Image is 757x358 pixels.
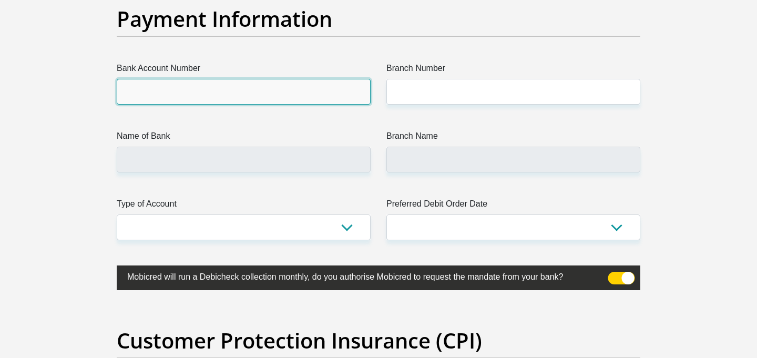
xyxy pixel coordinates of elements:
[386,62,640,79] label: Branch Number
[117,328,640,353] h2: Customer Protection Insurance (CPI)
[117,6,640,32] h2: Payment Information
[386,198,640,214] label: Preferred Debit Order Date
[386,79,640,105] input: Branch Number
[386,130,640,147] label: Branch Name
[117,265,588,286] label: Mobicred will run a Debicheck collection monthly, do you authorise Mobicred to request the mandat...
[117,147,371,172] input: Name of Bank
[117,198,371,214] label: Type of Account
[386,147,640,172] input: Branch Name
[117,130,371,147] label: Name of Bank
[117,79,371,105] input: Bank Account Number
[117,62,371,79] label: Bank Account Number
